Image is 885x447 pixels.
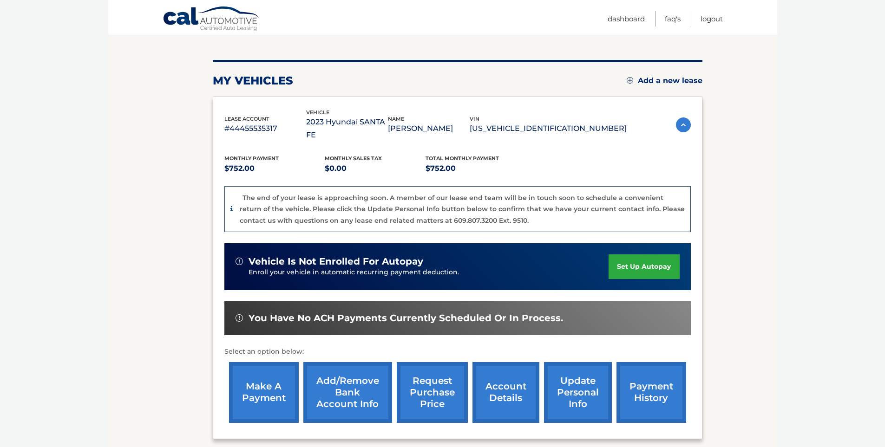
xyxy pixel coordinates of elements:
[325,162,426,175] p: $0.00
[470,122,627,135] p: [US_VEHICLE_IDENTIFICATION_NUMBER]
[609,254,679,279] a: set up autopay
[608,11,645,26] a: Dashboard
[388,116,404,122] span: name
[306,109,329,116] span: vehicle
[224,162,325,175] p: $752.00
[544,362,612,423] a: update personal info
[303,362,392,423] a: Add/Remove bank account info
[426,162,526,175] p: $752.00
[470,116,479,122] span: vin
[388,122,470,135] p: [PERSON_NAME]
[701,11,723,26] a: Logout
[249,267,609,278] p: Enroll your vehicle in automatic recurring payment deduction.
[224,346,691,357] p: Select an option below:
[236,258,243,265] img: alert-white.svg
[249,312,563,324] span: You have no ACH payments currently scheduled or in process.
[627,76,702,85] a: Add a new lease
[240,194,685,225] p: The end of your lease is approaching soon. A member of our lease end team will be in touch soon t...
[676,117,691,132] img: accordion-active.svg
[665,11,681,26] a: FAQ's
[224,116,269,122] span: lease account
[325,155,382,162] span: Monthly sales Tax
[163,6,260,33] a: Cal Automotive
[249,256,423,267] span: vehicle is not enrolled for autopay
[213,74,293,88] h2: my vehicles
[224,122,306,135] p: #44455535317
[229,362,299,423] a: make a payment
[397,362,468,423] a: request purchase price
[306,116,388,142] p: 2023 Hyundai SANTA FE
[627,77,633,84] img: add.svg
[224,155,279,162] span: Monthly Payment
[426,155,499,162] span: Total Monthly Payment
[472,362,539,423] a: account details
[616,362,686,423] a: payment history
[236,314,243,322] img: alert-white.svg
